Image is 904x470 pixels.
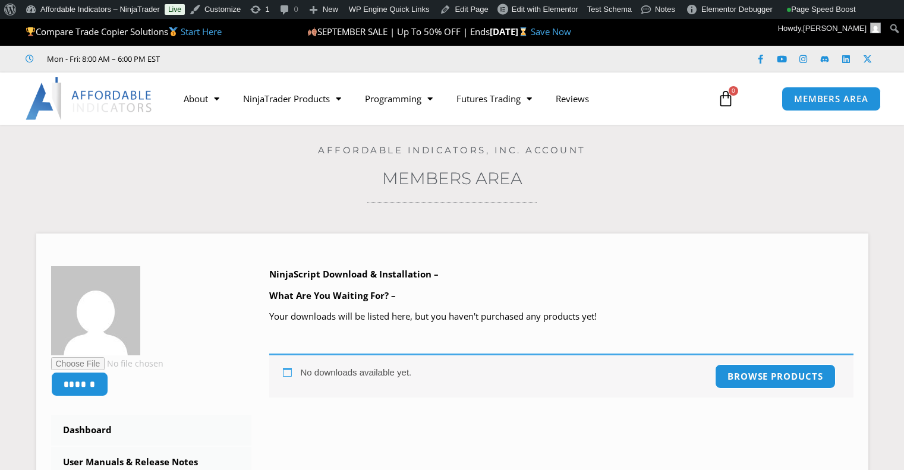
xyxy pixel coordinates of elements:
[26,27,35,36] img: 🏆
[177,53,355,65] iframe: Customer reviews powered by Trustpilot
[169,27,178,36] img: 🥇
[445,85,544,112] a: Futures Trading
[512,5,578,14] span: Edit with Elementor
[307,26,490,37] span: SEPTEMBER SALE | Up To 50% OFF | Ends
[308,27,317,36] img: 🍂
[231,85,353,112] a: NinjaTrader Products
[269,268,439,280] b: NinjaScript Download & Installation –
[172,85,231,112] a: About
[44,52,160,66] span: Mon - Fri: 8:00 AM – 6:00 PM EST
[181,26,222,37] a: Start Here
[490,26,531,37] strong: [DATE]
[269,289,396,301] b: What Are You Waiting For? –
[382,168,522,188] a: Members Area
[803,24,867,33] span: [PERSON_NAME]
[700,81,752,116] a: 0
[318,144,586,156] a: Affordable Indicators, Inc. Account
[269,308,853,325] p: Your downloads will be listed here, but you haven't purchased any products yet!
[544,85,601,112] a: Reviews
[794,94,868,103] span: MEMBERS AREA
[729,86,738,96] span: 0
[26,26,222,37] span: Compare Trade Copier Solutions
[51,415,252,446] a: Dashboard
[519,27,528,36] img: ⌛
[269,354,853,398] div: No downloads available yet.
[26,77,153,120] img: LogoAI | Affordable Indicators – NinjaTrader
[531,26,571,37] a: Save Now
[782,87,881,111] a: MEMBERS AREA
[172,85,705,112] nav: Menu
[353,85,445,112] a: Programming
[51,266,140,355] img: 83961ee70edc86d96254b98d11301f0a4f1435bd8fc34dcaa6bdd6a6e89a3844
[715,364,836,389] a: Browse products
[774,19,886,38] a: Howdy,
[165,4,185,15] a: Live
